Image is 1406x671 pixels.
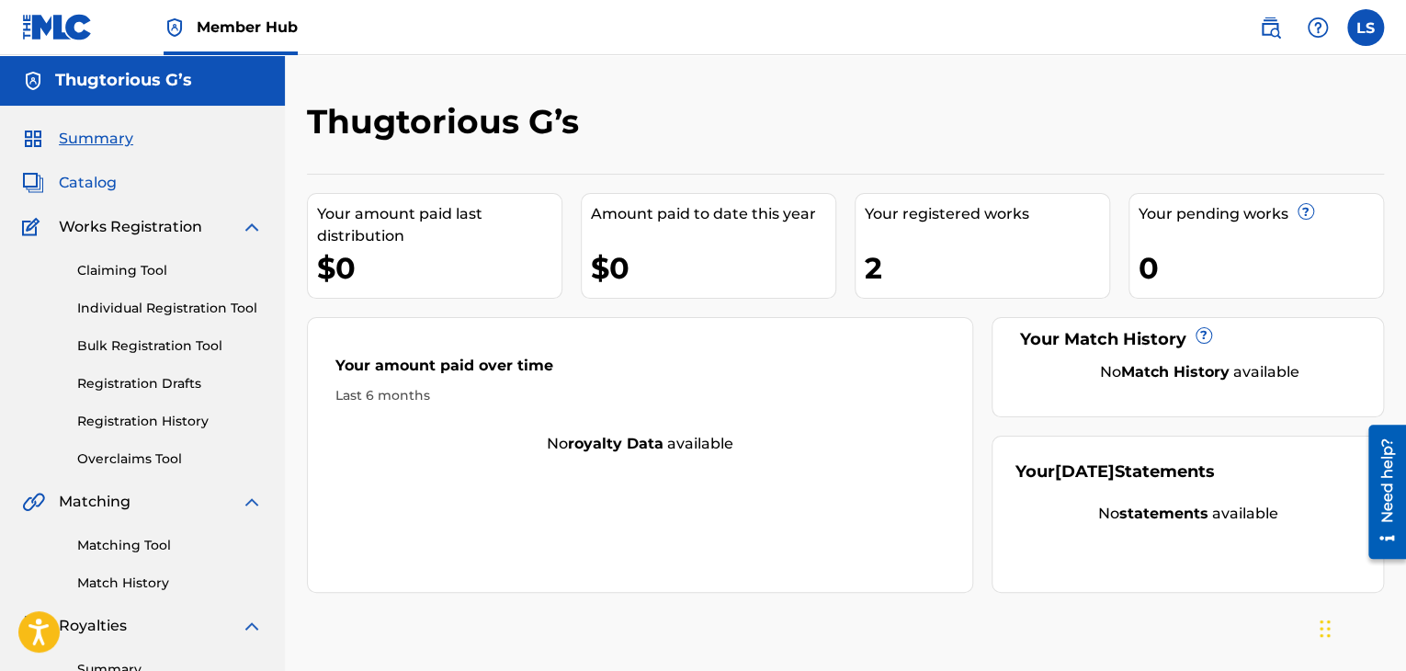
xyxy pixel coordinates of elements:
[1015,460,1215,484] div: Your Statements
[865,203,1109,225] div: Your registered works
[59,615,127,637] span: Royalties
[22,172,44,194] img: Catalog
[1314,583,1406,671] iframe: Chat Widget
[77,449,263,469] a: Overclaims Tool
[1355,418,1406,566] iframe: Resource Center
[1320,601,1331,656] div: Drag
[241,615,263,637] img: expand
[1038,361,1360,383] div: No available
[591,247,835,289] div: $0
[22,14,93,40] img: MLC Logo
[22,128,133,150] a: SummarySummary
[59,491,130,513] span: Matching
[1015,327,1360,352] div: Your Match History
[317,203,561,247] div: Your amount paid last distribution
[335,386,945,405] div: Last 6 months
[77,336,263,356] a: Bulk Registration Tool
[1259,17,1281,39] img: search
[22,491,45,513] img: Matching
[77,261,263,280] a: Claiming Tool
[307,101,588,142] h2: Thugtorious G’s
[22,615,44,637] img: Royalties
[77,412,263,431] a: Registration History
[77,536,263,555] a: Matching Tool
[317,247,561,289] div: $0
[1299,9,1336,46] div: Help
[241,491,263,513] img: expand
[1119,505,1208,522] strong: statements
[77,374,263,393] a: Registration Drafts
[22,216,46,238] img: Works Registration
[1055,461,1115,482] span: [DATE]
[591,203,835,225] div: Amount paid to date this year
[1307,17,1329,39] img: help
[59,216,202,238] span: Works Registration
[59,172,117,194] span: Catalog
[1139,247,1383,289] div: 0
[1196,328,1211,343] span: ?
[1139,203,1383,225] div: Your pending works
[77,299,263,318] a: Individual Registration Tool
[865,247,1109,289] div: 2
[1015,503,1360,525] div: No available
[22,172,117,194] a: CatalogCatalog
[197,17,298,38] span: Member Hub
[335,355,945,386] div: Your amount paid over time
[241,216,263,238] img: expand
[1298,204,1313,219] span: ?
[308,433,972,455] div: No available
[55,70,192,91] h5: Thugtorious G’s
[22,128,44,150] img: Summary
[164,17,186,39] img: Top Rightsholder
[22,70,44,92] img: Accounts
[1121,363,1230,381] strong: Match History
[568,435,663,452] strong: royalty data
[59,128,133,150] span: Summary
[1347,9,1384,46] div: User Menu
[77,574,263,593] a: Match History
[1252,9,1288,46] a: Public Search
